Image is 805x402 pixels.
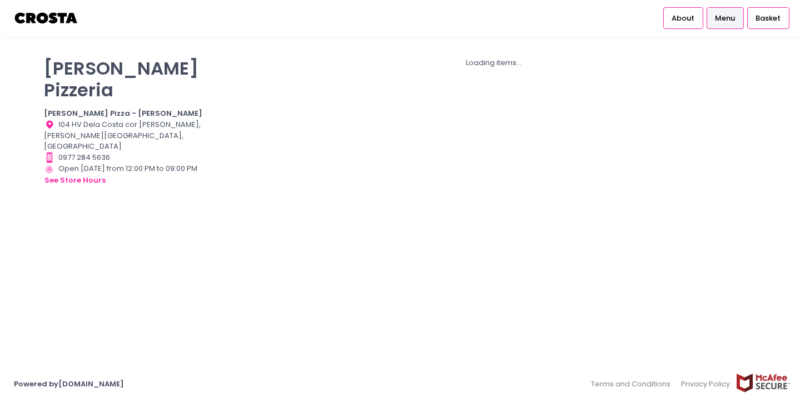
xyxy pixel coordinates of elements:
a: About [663,7,703,28]
img: logo [14,8,79,28]
a: Privacy Policy [676,373,736,395]
button: see store hours [44,174,106,187]
b: [PERSON_NAME] Pizza - [PERSON_NAME] [44,108,202,119]
a: Powered by[DOMAIN_NAME] [14,379,124,389]
div: Loading items... [227,57,761,68]
a: Terms and Conditions [591,373,676,395]
span: Menu [715,13,735,24]
img: mcafee-secure [736,373,791,393]
span: About [672,13,694,24]
div: 104 HV Dela Costa cor [PERSON_NAME], [PERSON_NAME][GEOGRAPHIC_DATA], [GEOGRAPHIC_DATA] [44,119,213,152]
div: Open [DATE] from 12:00 PM to 09:00 PM [44,163,213,187]
span: Basket [756,13,781,24]
p: [PERSON_NAME] Pizzeria [44,57,213,101]
div: 0977 284 5636 [44,152,213,163]
a: Menu [707,7,744,28]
